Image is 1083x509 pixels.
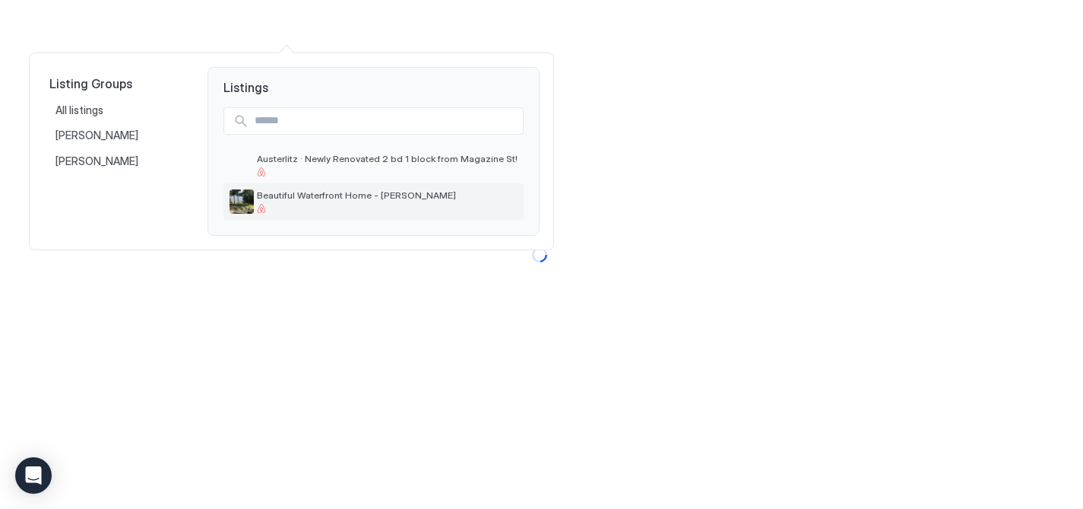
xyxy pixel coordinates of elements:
input: Input Field [249,108,523,134]
span: Austerlitz · Newly Renovated 2 bd 1 block from Magazine St! [257,153,518,164]
div: listing image [230,153,254,177]
span: [PERSON_NAME] [55,154,141,168]
span: Listing Groups [49,76,183,91]
span: Listings [208,68,539,95]
div: listing image [230,189,254,214]
span: [PERSON_NAME] [55,129,141,142]
div: Open Intercom Messenger [15,457,52,494]
span: All listings [55,103,106,117]
span: Beautiful Waterfront Home - [PERSON_NAME] [257,189,518,201]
